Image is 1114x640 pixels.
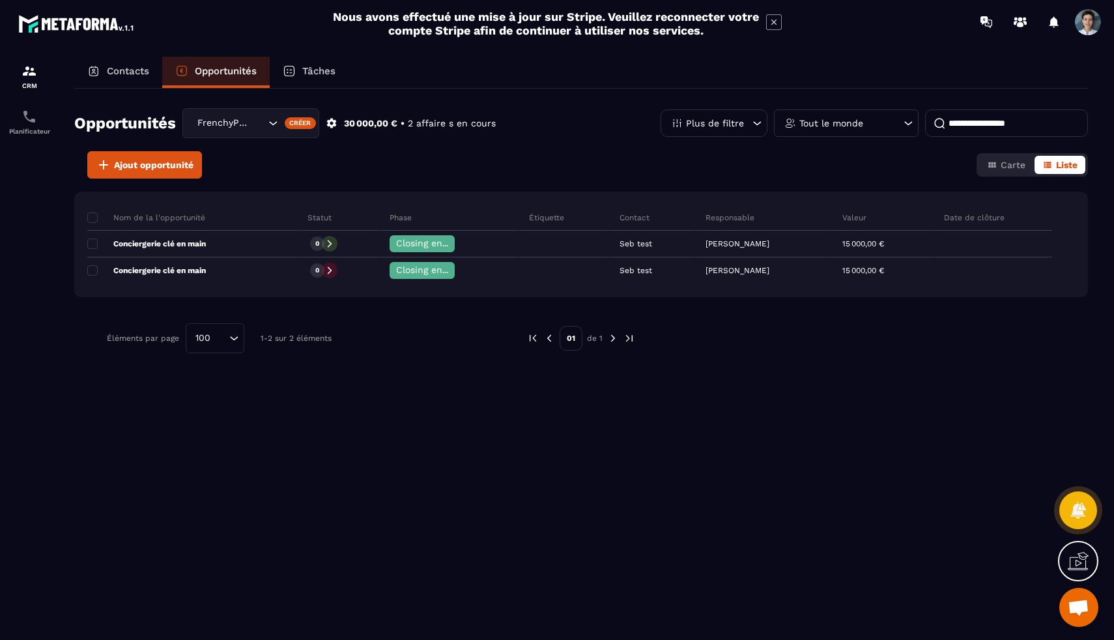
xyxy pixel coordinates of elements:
h2: Nous avons effectué une mise à jour sur Stripe. Veuillez reconnecter votre compte Stripe afin de ... [332,10,760,37]
p: 0 [315,239,319,248]
p: Responsable [706,212,754,223]
img: logo [18,12,136,35]
p: • [401,117,405,130]
p: 15 000,00 € [842,239,884,248]
h2: Opportunités [74,110,176,136]
p: [PERSON_NAME] [706,266,769,275]
img: prev [543,332,555,344]
button: Ajout opportunité [87,151,202,179]
p: 1-2 sur 2 éléments [261,334,332,343]
p: Étiquette [529,212,564,223]
p: Plus de filtre [686,119,744,128]
input: Search for option [252,116,265,130]
a: schedulerschedulerPlanificateur [3,99,55,145]
img: formation [21,63,37,79]
img: next [623,332,635,344]
p: Contact [620,212,650,223]
img: next [607,332,619,344]
p: 01 [560,326,582,351]
span: Carte [1001,160,1025,170]
p: Planificateur [3,128,55,135]
div: Ouvrir le chat [1059,588,1098,627]
p: Date de clôture [944,212,1005,223]
span: FrenchyPartners [194,116,252,130]
p: [PERSON_NAME] [706,239,769,248]
p: Opportunités [195,65,257,77]
input: Search for option [215,331,226,345]
p: CRM [3,82,55,89]
span: Closing en cours [396,265,470,275]
button: Carte [979,156,1033,174]
span: 100 [191,331,215,345]
a: Opportunités [162,57,270,88]
span: Liste [1056,160,1078,170]
button: Liste [1035,156,1085,174]
p: de 1 [587,333,603,343]
div: Search for option [182,108,319,138]
p: Phase [390,212,412,223]
p: 30 000,00 € [344,117,397,130]
img: scheduler [21,109,37,124]
p: Valeur [842,212,866,223]
a: formationformationCRM [3,53,55,99]
a: Contacts [74,57,162,88]
p: Conciergerie clé en main [87,239,206,249]
a: Tâches [270,57,349,88]
div: Créer [285,117,317,129]
div: Search for option [186,323,244,353]
span: Closing en cours [396,238,470,248]
span: Ajout opportunité [114,158,193,171]
img: prev [527,332,539,344]
p: 0 [315,266,319,275]
p: 2 affaire s en cours [408,117,496,130]
p: Statut [307,212,332,223]
p: Tout le monde [799,119,863,128]
p: Conciergerie clé en main [87,265,206,276]
p: Éléments par page [107,334,179,343]
p: Nom de la l'opportunité [87,212,205,223]
p: Tâches [302,65,336,77]
p: Contacts [107,65,149,77]
p: 15 000,00 € [842,266,884,275]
